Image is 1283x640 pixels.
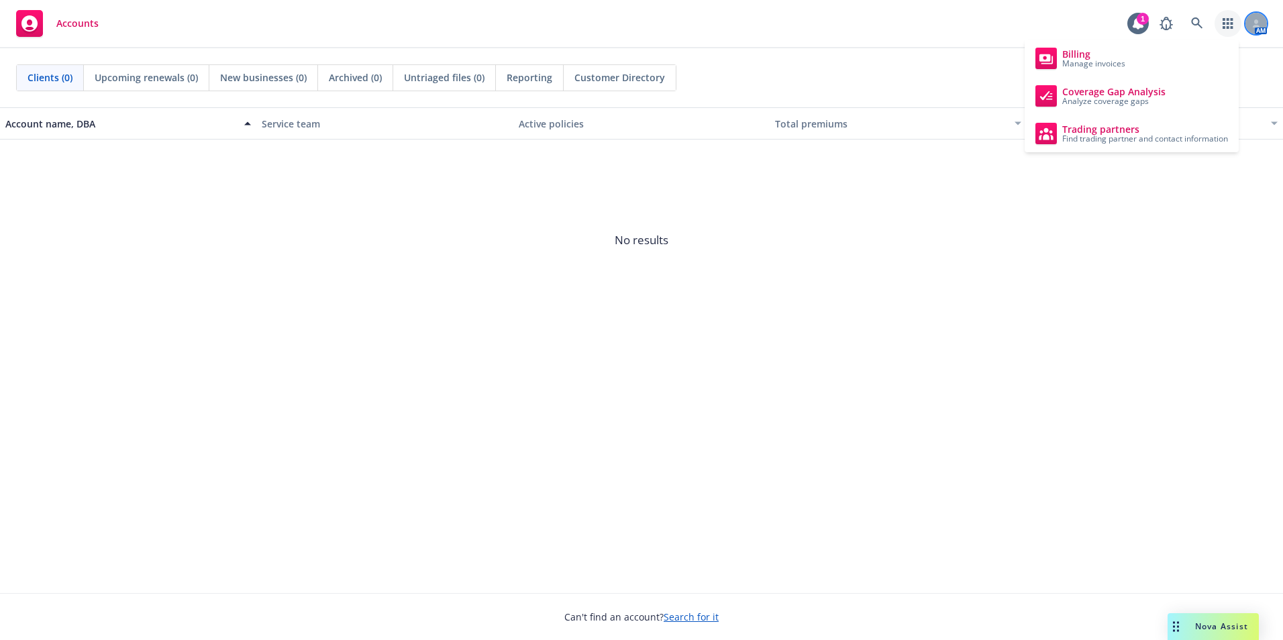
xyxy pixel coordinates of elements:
[775,117,1006,131] div: Total premiums
[1153,10,1180,37] a: Report a Bug
[507,70,552,85] span: Reporting
[56,18,99,29] span: Accounts
[664,610,719,623] a: Search for it
[404,70,484,85] span: Untriaged files (0)
[256,107,513,140] button: Service team
[1062,97,1166,105] span: Analyze coverage gaps
[1062,124,1228,135] span: Trading partners
[5,117,236,131] div: Account name, DBA
[1184,10,1211,37] a: Search
[220,70,307,85] span: New businesses (0)
[519,117,764,131] div: Active policies
[1062,49,1125,60] span: Billing
[564,610,719,624] span: Can't find an account?
[770,107,1026,140] button: Total premiums
[1168,613,1184,640] div: Drag to move
[95,70,198,85] span: Upcoming renewals (0)
[262,117,507,131] div: Service team
[1062,87,1166,97] span: Coverage Gap Analysis
[1030,80,1233,112] a: Coverage Gap Analysis
[574,70,665,85] span: Customer Directory
[513,107,770,140] button: Active policies
[329,70,382,85] span: Archived (0)
[1195,621,1248,632] span: Nova Assist
[1137,13,1149,25] div: 1
[1030,117,1233,150] a: Trading partners
[28,70,72,85] span: Clients (0)
[1215,10,1241,37] a: Switch app
[1062,60,1125,68] span: Manage invoices
[1168,613,1259,640] button: Nova Assist
[1062,135,1228,143] span: Find trading partner and contact information
[11,5,104,42] a: Accounts
[1030,42,1233,74] a: Billing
